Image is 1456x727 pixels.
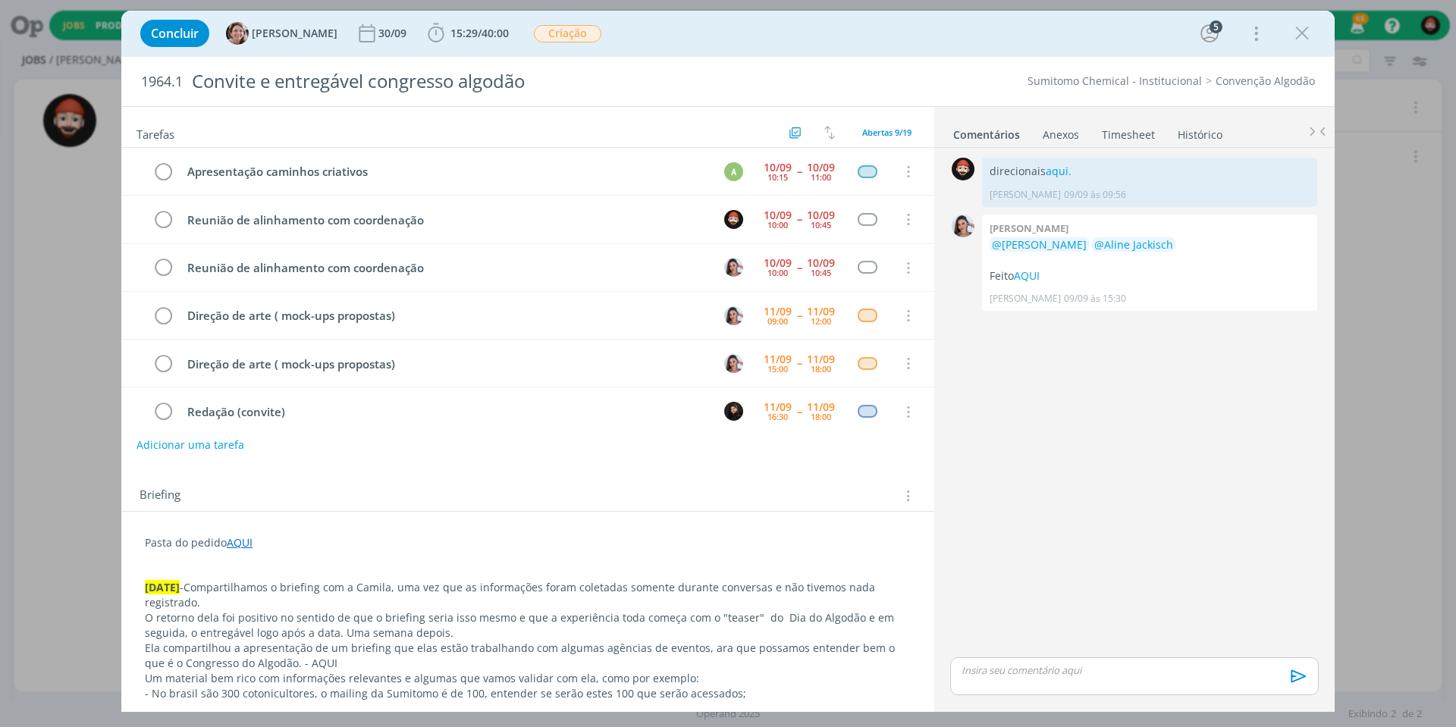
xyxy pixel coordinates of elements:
span: -- [797,166,802,177]
div: 10:45 [811,268,831,277]
button: N [722,352,745,374]
strong: [DATE] [145,580,180,594]
img: A [226,22,249,45]
img: L [724,402,743,421]
button: 15:29/40:00 [424,21,513,45]
p: [PERSON_NAME] [990,292,1061,306]
div: 10/09 [764,210,792,221]
button: N [722,304,745,327]
span: @Aline Jackisch [1094,237,1173,252]
img: N [952,215,974,237]
button: Adicionar uma tarefa [136,431,245,459]
div: Anexos [1043,127,1079,143]
div: Convite e entregável congresso algodão [186,63,820,100]
span: Briefing [140,486,180,506]
div: 10/09 [764,258,792,268]
span: Concluir [151,27,199,39]
span: Abertas 9/19 [862,127,912,138]
div: 16:30 [767,412,788,421]
p: Um material bem rico com informações relevantes e algumas que vamos validar com ela, como por exe... [145,671,911,686]
div: 18:00 [811,365,831,373]
span: -- [797,214,802,224]
div: Direção de arte ( mock-ups propostas) [180,306,710,325]
div: 10/09 [807,258,835,268]
span: 1964.1 [141,74,183,90]
a: Comentários [952,121,1021,143]
div: 5 [1210,20,1222,33]
p: direcionais [990,164,1310,179]
span: 40:00 [482,26,509,40]
img: N [724,354,743,373]
div: Redação (convite) [180,403,710,421]
span: Criação [534,25,601,42]
div: 10/09 [807,210,835,221]
div: 11/09 [807,306,835,317]
div: 10/09 [764,162,792,173]
button: 5 [1197,21,1222,45]
div: 18:00 [811,412,831,421]
div: 11/09 [764,306,792,317]
a: aqui. [1046,164,1072,178]
div: 10:00 [767,268,788,277]
div: 11/09 [764,354,792,365]
p: -Compartilhamos o briefing com a Camila, uma vez que as informações foram coletadas somente duran... [145,580,911,610]
button: W [722,208,745,230]
div: Reunião de alinhamento com coordenação [180,211,710,230]
div: 11/09 [807,354,835,365]
p: Pasta do pedido [145,535,911,550]
div: 11/09 [807,402,835,412]
span: -- [797,310,802,321]
button: Criação [533,24,602,43]
span: Tarefas [136,124,174,142]
button: A [722,160,745,183]
button: L [722,400,745,423]
img: W [724,210,743,229]
span: 15:29 [450,26,478,40]
img: N [724,258,743,277]
div: 15:00 [767,365,788,373]
b: [PERSON_NAME] [990,221,1068,235]
div: dialog [121,11,1335,712]
a: Sumitomo Chemical - Institucional [1028,74,1202,88]
div: 30/09 [378,28,409,39]
p: Feito [990,268,1310,284]
div: Direção de arte ( mock-ups propostas) [180,355,710,374]
p: [PERSON_NAME] [990,188,1061,202]
div: A [724,162,743,181]
img: arrow-down-up.svg [824,126,835,139]
div: 10:00 [767,221,788,229]
div: 12:00 [811,317,831,325]
div: 10/09 [807,162,835,173]
div: 11:00 [811,173,831,181]
div: 10:15 [767,173,788,181]
span: -- [797,406,802,417]
p: O retorno dela foi positivo no sentido de que o briefing seria isso mesmo e que a experiência tod... [145,610,911,641]
a: Histórico [1177,121,1223,143]
span: -- [797,358,802,368]
div: Reunião de alinhamento com coordenação [180,259,710,277]
p: Ela compartilhou a apresentação de um briefing que elas estão trabalhando com algumas agências de... [145,641,911,671]
div: Apresentação caminhos criativos [180,162,710,181]
span: 09/09 às 15:30 [1064,292,1126,306]
span: 09/09 às 09:56 [1064,188,1126,202]
a: AQUI [1014,268,1040,283]
p: - No brasil são 300 cotonicultores, o mailing da Sumitomo é de 100, entender se serão estes 100 q... [145,686,911,701]
a: Timesheet [1101,121,1156,143]
img: W [952,158,974,180]
a: Convenção Algodão [1216,74,1315,88]
div: 11/09 [764,402,792,412]
span: / [478,26,482,40]
button: Concluir [140,20,209,47]
span: @[PERSON_NAME] [992,237,1087,252]
a: AQUI [227,535,253,550]
button: A[PERSON_NAME] [226,22,337,45]
img: N [724,306,743,325]
div: 10:45 [811,221,831,229]
span: [PERSON_NAME] [252,28,337,39]
button: N [722,256,745,279]
span: -- [797,262,802,273]
div: 09:00 [767,317,788,325]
